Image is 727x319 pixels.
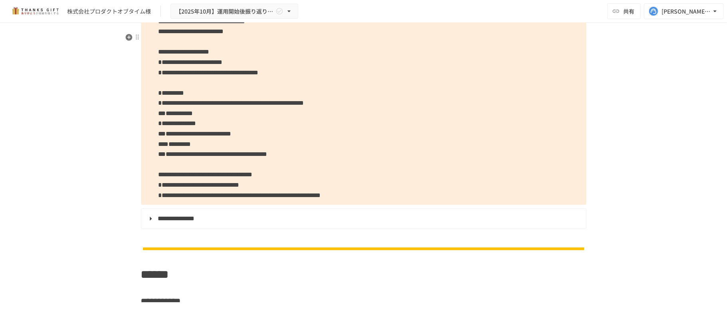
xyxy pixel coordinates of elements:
span: 【2025年10月】運用開始後振り返りミーティング [176,6,274,16]
button: 共有 [607,3,641,19]
div: 株式会社プロダクトオブタイム様 [67,7,151,16]
div: [PERSON_NAME][EMAIL_ADDRESS][DOMAIN_NAME] [662,6,711,16]
img: mMP1OxWUAhQbsRWCurg7vIHe5HqDpP7qZo7fRoNLXQh [10,5,61,18]
img: n6GUNqEHdaibHc1RYGm9WDNsCbxr1vBAv6Dpu1pJovz [141,246,586,251]
button: [PERSON_NAME][EMAIL_ADDRESS][DOMAIN_NAME] [644,3,724,19]
span: 共有 [623,7,634,16]
button: 【2025年10月】運用開始後振り返りミーティング [170,4,298,19]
